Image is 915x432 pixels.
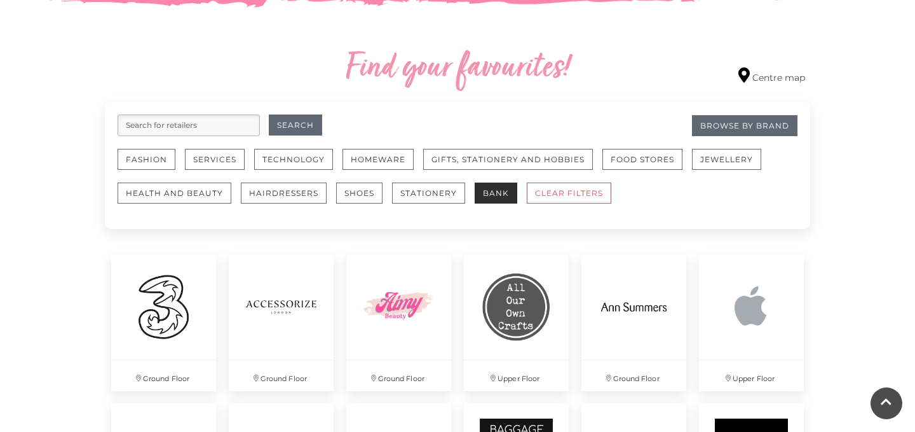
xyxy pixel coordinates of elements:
[241,183,336,216] a: Hairdressers
[269,115,322,136] button: Search
[118,183,231,204] button: Health and Beauty
[423,149,593,170] button: Gifts, Stationery and Hobbies
[105,248,222,398] a: Ground Floor
[118,115,260,136] input: Search for retailers
[738,67,805,85] a: Centre map
[254,149,333,170] button: Technology
[222,248,340,398] a: Ground Floor
[692,149,761,170] button: Jewellery
[336,183,383,204] button: Shoes
[226,48,689,89] h2: Find your favourites!
[392,183,465,204] button: Stationery
[692,115,797,136] a: Browse By Brand
[336,183,392,216] a: Shoes
[118,183,241,216] a: Health and Beauty
[602,149,682,170] button: Food Stores
[527,183,611,204] button: CLEAR FILTERS
[581,360,686,391] p: Ground Floor
[111,360,216,391] p: Ground Floor
[699,360,804,391] p: Upper Floor
[340,248,457,398] a: Ground Floor
[254,149,342,183] a: Technology
[346,360,451,391] p: Ground Floor
[342,149,414,170] button: Homeware
[692,149,771,183] a: Jewellery
[475,183,527,216] a: Bank
[575,248,693,398] a: Ground Floor
[185,149,254,183] a: Services
[392,183,475,216] a: Stationery
[118,149,175,170] button: Fashion
[118,149,185,183] a: Fashion
[464,360,569,391] p: Upper Floor
[241,183,327,204] button: Hairdressers
[475,183,517,204] button: Bank
[602,149,692,183] a: Food Stores
[527,183,621,216] a: CLEAR FILTERS
[457,248,575,398] a: Upper Floor
[423,149,602,183] a: Gifts, Stationery and Hobbies
[342,149,423,183] a: Homeware
[229,360,334,391] p: Ground Floor
[185,149,245,170] button: Services
[693,248,810,398] a: Upper Floor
